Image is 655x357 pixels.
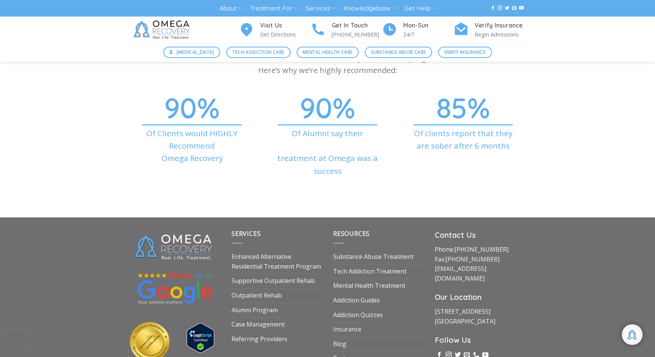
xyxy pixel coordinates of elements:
[365,47,432,58] a: Substance Abuse Care
[232,229,260,238] span: Services
[467,90,490,125] span: %
[371,49,426,56] span: Substance Abuse Care
[232,289,282,303] a: Outpatient Rehab
[435,264,486,283] a: [EMAIL_ADDRESS][DOMAIN_NAME]
[232,274,315,288] a: Supportive Outpatient Rehab
[219,2,242,15] a: About
[454,245,509,254] a: [PHONE_NUMBER]
[187,333,214,342] a: Verify LegitScript Approval for www.omegarecovery.org
[4,329,30,352] iframe: reCAPTCHA
[333,250,414,264] a: Substance Abuse Treatment
[239,21,311,39] a: Visit Us Get Directions
[435,245,525,283] p: Phone: Fax:
[333,279,405,293] a: Mental Health Treatment
[404,2,436,15] a: Get Help
[333,264,407,279] a: Tech Addiction Treatment
[130,127,254,165] p: Of Clients would HIGHLY Recommend Omega Recovery
[303,49,352,56] span: Mental Health Care
[445,255,500,263] a: [PHONE_NUMBER]
[512,6,516,11] a: Send us an email
[297,47,359,58] a: Mental Health Care
[332,90,355,125] span: %
[232,318,285,332] a: Case Management
[401,127,525,152] p: Of clients report that they are sober after 6 months
[454,21,525,39] a: Verify Insurance Begin Admissions
[311,21,382,39] a: Get In Touch [PHONE_NUMBER]
[438,47,492,58] a: Verify Insurance
[177,49,214,56] span: [MEDICAL_DATA]
[403,21,454,30] h4: Mon-Sun
[333,229,370,238] span: Resources
[197,90,220,125] span: %
[306,2,335,15] a: Services
[498,6,502,11] a: Follow on Instagram
[332,21,382,30] h4: Get In Touch
[403,30,454,39] p: 24/7
[232,49,284,56] span: Tech Addiction Care
[333,308,383,322] a: Addiction Quizzes
[226,47,291,58] a: Tech Addiction Care
[505,6,509,11] a: Follow on Twitter
[260,21,311,30] h4: Visit Us
[435,291,525,303] h3: Our Location
[519,6,524,11] a: Follow on YouTube
[490,6,495,11] a: Follow on Facebook
[130,105,254,111] div: 90
[232,303,278,318] a: Alumni Program
[260,30,311,39] p: Get Directions
[232,250,322,273] a: Enhanced Alternative Residential Treatment Program
[232,332,287,346] a: Referring Providers
[332,30,382,39] p: [PHONE_NUMBER]
[333,293,380,308] a: Addiction Guides
[187,323,214,353] img: Verify Approval for www.omegarecovery.org
[435,307,495,325] a: [STREET_ADDRESS][GEOGRAPHIC_DATA]
[163,47,221,58] a: [MEDICAL_DATA]
[265,127,390,177] p: Of Alumni say their treatment at Omega was a success
[435,230,476,240] strong: Contact Us
[475,21,525,30] h4: Verify Insurance
[130,17,196,43] img: Omega Recovery
[444,49,486,56] span: Verify Insurance
[401,105,525,111] div: 85
[333,322,361,337] a: Insurance
[265,105,390,111] div: 90
[435,334,525,346] h3: Follow Us
[250,2,297,15] a: Treatment For
[344,2,396,15] a: Knowledgebase
[475,30,525,39] p: Begin Admissions
[333,337,346,351] a: Blog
